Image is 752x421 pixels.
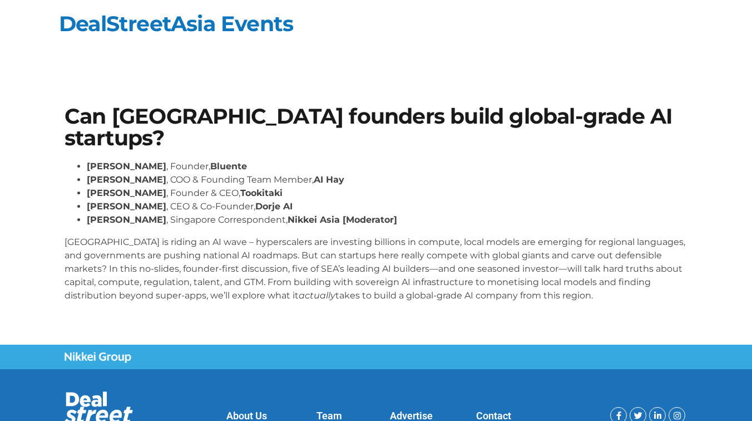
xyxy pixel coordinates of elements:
strong: [PERSON_NAME] [87,201,166,212]
strong: Tookitaki [240,188,283,198]
strong: [PERSON_NAME] [87,214,166,225]
strong: Nikkei Asia [Moderator] [288,214,397,225]
li: , COO & Founding Team Member, [87,173,687,187]
strong: [PERSON_NAME] [87,174,166,185]
strong: Bluente [210,161,247,172]
p: [GEOGRAPHIC_DATA] is riding an AI wave – hyperscalers are investing billions in compute, local mo... [65,236,687,302]
strong: Dorje AI [255,201,293,212]
strong: [PERSON_NAME] [87,161,166,172]
li: , Founder, [87,160,687,173]
li: , CEO & Co-Founder, [87,200,687,213]
img: Nikkei Group [65,352,131,363]
strong: [PERSON_NAME] [87,188,166,198]
em: actually [299,290,335,301]
strong: AI Hay [314,174,344,185]
a: DealStreetAsia Events [59,11,293,37]
h1: Can [GEOGRAPHIC_DATA] founders build global-grade AI startups? [65,106,687,149]
li: , Founder & CEO, [87,187,687,200]
li: , Singapore Correspondent, [87,213,687,227]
